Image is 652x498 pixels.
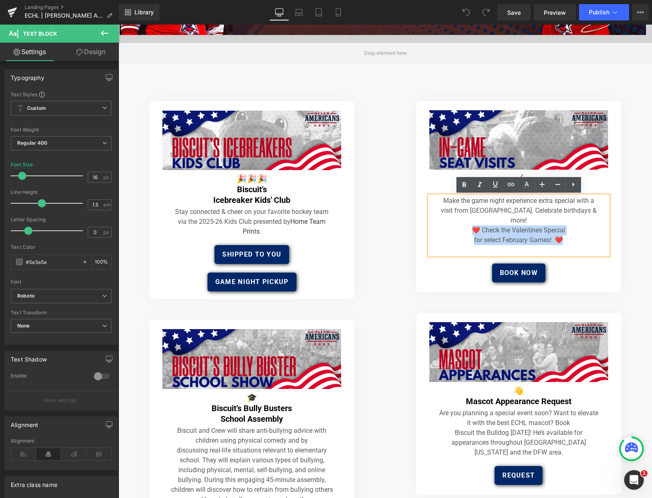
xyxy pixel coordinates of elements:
div: Typography [11,70,44,81]
span: including physical, mental, self-bullying, and online bullying. During this engaging 45-minute as... [59,441,207,459]
div: Alignment [11,438,112,444]
h4: 🎓 [44,368,223,378]
a: Mobile [328,4,348,20]
button: More settings [5,391,117,410]
div: Text Transform [11,310,112,316]
a: New Library [119,4,160,20]
div: Font Weight [11,127,112,133]
div: Extra class name [11,477,57,488]
a: Preview [534,4,576,20]
span: px [103,230,110,235]
span: px [103,175,110,180]
a: Request [376,441,424,460]
h4: 🎉🎉🎉 [44,149,223,159]
b: None [17,323,30,329]
a: Landing Pages [25,4,119,11]
span: ECHL | [PERSON_NAME] Americans | Biscuit [25,12,103,19]
input: Color [26,257,78,266]
span: Preview [544,8,566,17]
button: Undo [458,4,474,20]
span: Library [135,9,154,16]
h4: In-Game Mascot Seat Visits [311,159,490,170]
a: Shipped to you [96,221,171,239]
h4: School Assembly [44,389,223,400]
span: 1 [641,470,647,477]
span: Text Block [23,30,57,37]
a: GAME NIGHT PICKUP [89,248,178,267]
b: Custom [27,105,46,112]
div: Text Styles [11,91,112,98]
p: Make the game night experience extra special with a visit from [GEOGRAPHIC_DATA]. Celebrate birth... [319,171,481,221]
span: Biscuit and Crew will share anti-bullying advice with children using physical comedy and by [59,402,208,420]
span: children will discover how to refrain from bullying others and how to handle encounters where they [52,461,214,479]
span: em [103,202,110,207]
button: More [632,4,649,20]
button: Redo [478,4,494,20]
button: Publish [579,4,629,20]
span: Request [384,447,416,455]
div: Letter Spacing [11,217,112,223]
iframe: Intercom live chat [624,470,644,490]
h4: 🏒 [311,148,490,159]
span: Shipped to you [104,226,163,234]
span: discussing real-life situations relevant to elementary school. They will explain various types of... [58,422,208,439]
span: Book NOw [381,244,419,252]
p: Stay connected & cheer on your favorite hockey team via the 2025-26 Kids Club presented by . [52,182,214,212]
strong: Icebreaker Kids' Club [95,171,172,180]
a: Laptop [289,4,309,20]
a: Design [61,43,121,61]
strong: Biscuit's [119,160,148,170]
span: GAME NIGHT PICKUP [97,253,170,261]
h4: 👋 [311,361,490,371]
div: Line Height [11,189,112,195]
a: Tablet [309,4,328,20]
a: Book NOw [374,239,427,258]
h4: Mascot Appearance Request [311,371,490,382]
div: Text Color [11,244,112,250]
i: Roboto [17,293,34,300]
p: More settings [43,397,76,404]
span: Publish [589,9,609,16]
p: Are you planning a special event soon? Want to elevate it with the best ECHL mascot? Book [319,384,481,403]
div: Text Shadow [11,351,47,363]
span: Save [507,8,521,17]
div: Font Size [11,162,33,168]
div: Alignment [11,417,39,428]
div: % [91,255,111,269]
div: Enable [11,373,86,381]
h4: Biscuit's Bully Busters [44,378,223,389]
p: Biscuit the Bulldog [DATE]! He’s available for appearances throughout [GEOGRAPHIC_DATA][US_STATE]... [319,403,481,433]
b: Regular 400 [17,140,48,146]
a: Desktop [269,4,289,20]
div: Font [11,279,112,285]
